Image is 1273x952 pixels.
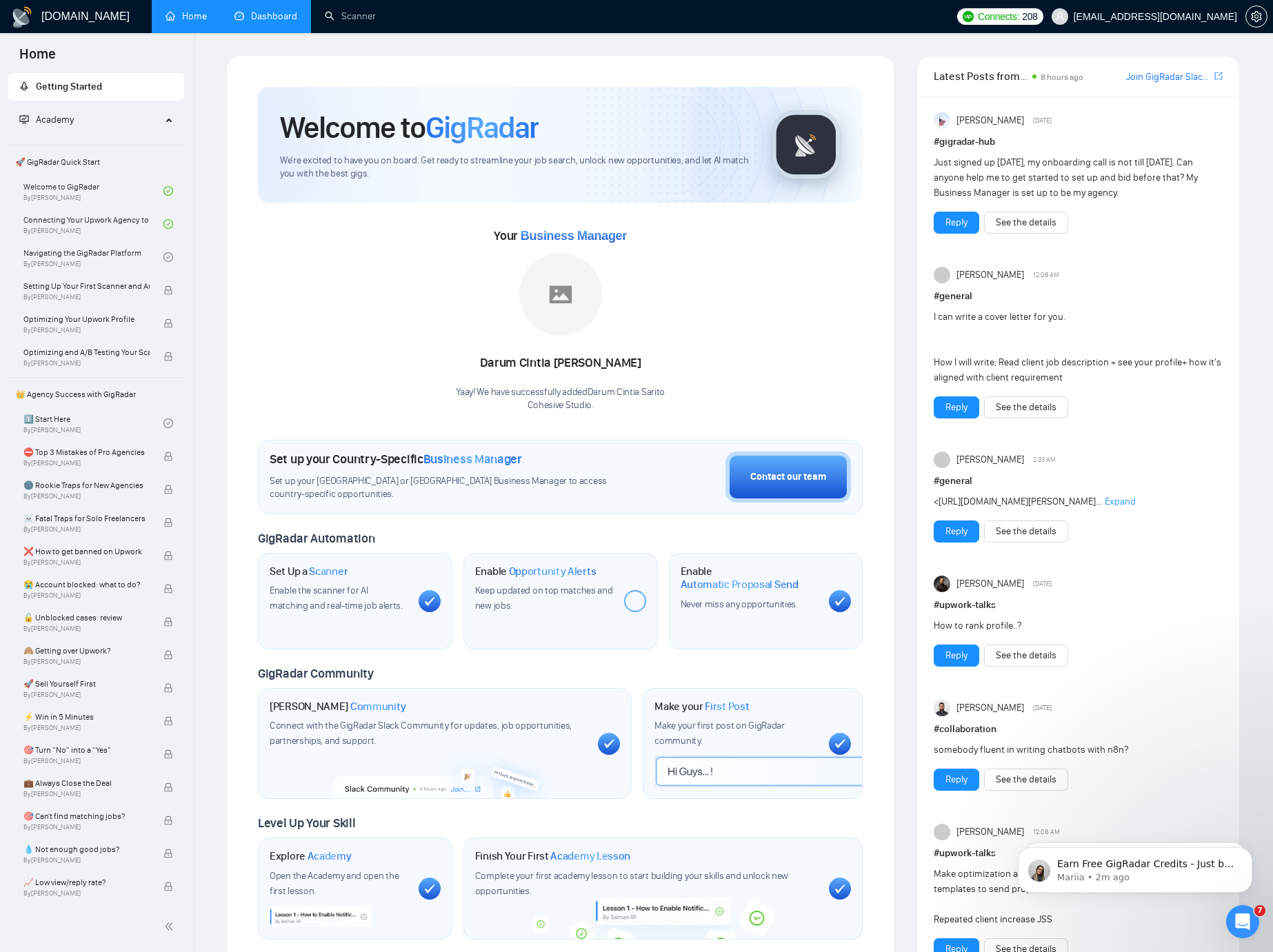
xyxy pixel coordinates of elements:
[934,311,1221,383] span: I can write a cover letter for you. How I will write; Read client job description + see your prof...
[164,920,178,933] span: double-left
[681,578,799,591] span: Automatic Proposal Send
[654,720,784,747] span: Make your first post on GigRadar community.
[23,875,150,889] span: 📈 Low view/reply rate?
[996,772,1056,787] a: See the details
[750,469,826,485] div: Contact our team
[23,293,150,301] span: By [PERSON_NAME]
[8,44,67,73] span: Home
[280,154,750,181] span: We're excited to have you on board. Get ready to streamline your job search, unlock new opportuni...
[270,870,399,897] span: Open the Academy and open the first lesson.
[1022,9,1037,24] span: 208
[984,396,1068,418] button: See the details
[163,485,173,494] span: lock
[270,700,406,713] h1: [PERSON_NAME]
[984,645,1068,667] button: See the details
[772,110,841,179] img: gigradar-logo.png
[23,842,150,856] span: 💧 Not enough good jobs?
[23,408,163,438] a: 1️⃣ Start HereBy[PERSON_NAME]
[934,134,1223,150] h1: # gigradar-hub
[163,782,173,792] span: lock
[163,418,173,428] span: check-circle
[521,229,627,243] span: Business Manager
[509,565,597,578] span: Opportunity Alerts
[163,452,173,461] span: lock
[23,359,150,367] span: By [PERSON_NAME]
[956,824,1024,840] span: [PERSON_NAME]
[934,846,1223,861] h1: # upwork-talks
[939,496,1096,507] a: [URL][DOMAIN_NAME][PERSON_NAME]
[234,10,297,22] a: dashboardDashboard
[934,68,1028,85] span: Latest Posts from the GigRadar Community
[1245,6,1267,28] button: setting
[1214,70,1223,83] a: export
[934,520,979,543] button: Reply
[23,279,150,293] span: Setting Up Your First Scanner and Auto-Bidder
[956,700,1024,716] span: [PERSON_NAME]
[423,452,522,467] span: Business Manager
[934,112,950,129] img: Anisuzzaman Khan
[163,285,173,295] span: lock
[163,219,173,229] span: check-circle
[934,868,1202,925] span: Make optimization and add tweaks twice in a week and don't use templates to send proposals Repeat...
[945,215,968,230] a: Reply
[934,289,1223,304] h1: # general
[23,625,150,633] span: By [PERSON_NAME]
[934,156,1198,199] span: Just signed up [DATE], my onboarding call is not till [DATE]. Can anyone help me to get started t...
[163,749,173,759] span: lock
[23,512,150,525] span: ☠️ Fatal Traps for Solo Freelancers
[23,757,150,765] span: By [PERSON_NAME]
[166,10,207,22] a: homeHome
[23,478,150,492] span: 🌚 Rookie Traps for New Agencies
[23,459,150,467] span: By [PERSON_NAME]
[934,496,1102,507] span: < ...
[934,598,1223,613] h1: # upwork-talks
[308,849,352,863] span: Academy
[996,524,1056,539] a: See the details
[23,790,150,798] span: By [PERSON_NAME]
[934,576,950,592] img: Bikon Kumar Das
[163,683,173,693] span: lock
[23,492,150,500] span: By [PERSON_NAME]
[1214,70,1223,81] span: export
[984,769,1068,791] button: See the details
[934,474,1223,489] h1: # general
[258,531,374,546] span: GigRadar Automation
[1041,72,1083,82] span: 8 hours ago
[280,109,539,146] h1: Welcome to
[163,882,173,891] span: lock
[519,253,602,336] img: placeholder.png
[956,113,1024,128] span: [PERSON_NAME]
[163,716,173,726] span: lock
[550,849,630,863] span: Academy Lesson
[23,743,150,757] span: 🎯 Turn “No” into a “Yes”
[996,400,1056,415] a: See the details
[1126,70,1212,85] a: Join GigRadar Slack Community
[36,114,74,125] span: Academy
[270,452,522,467] h1: Set up your Country-Specific
[456,399,665,412] p: Cohesive Studio .
[163,252,173,262] span: check-circle
[475,585,613,611] span: Keep updated on top matches and new jobs.
[270,585,403,611] span: Enable the scanner for AI matching and real-time job alerts.
[475,870,788,897] span: Complete your first academy lesson to start building your skills and unlock new opportunities.
[36,81,102,92] span: Getting Started
[23,242,163,272] a: Navigating the GigRadar PlatformBy[PERSON_NAME]
[956,267,1024,283] span: [PERSON_NAME]
[23,176,163,206] a: Welcome to GigRadarBy[PERSON_NAME]
[945,772,968,787] a: Reply
[19,81,29,91] span: rocket
[10,148,183,176] span: 🚀 GigRadar Quick Start
[934,620,1021,631] span: How to rank profile..?
[494,228,627,243] span: Your
[8,73,184,101] li: Getting Started
[475,565,597,578] h1: Enable
[270,565,348,578] h1: Set Up a
[984,520,1068,543] button: See the details
[23,691,150,699] span: By [PERSON_NAME]
[1033,114,1052,127] span: [DATE]
[425,109,539,146] span: GigRadar
[934,396,979,418] button: Reply
[1245,11,1267,22] a: setting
